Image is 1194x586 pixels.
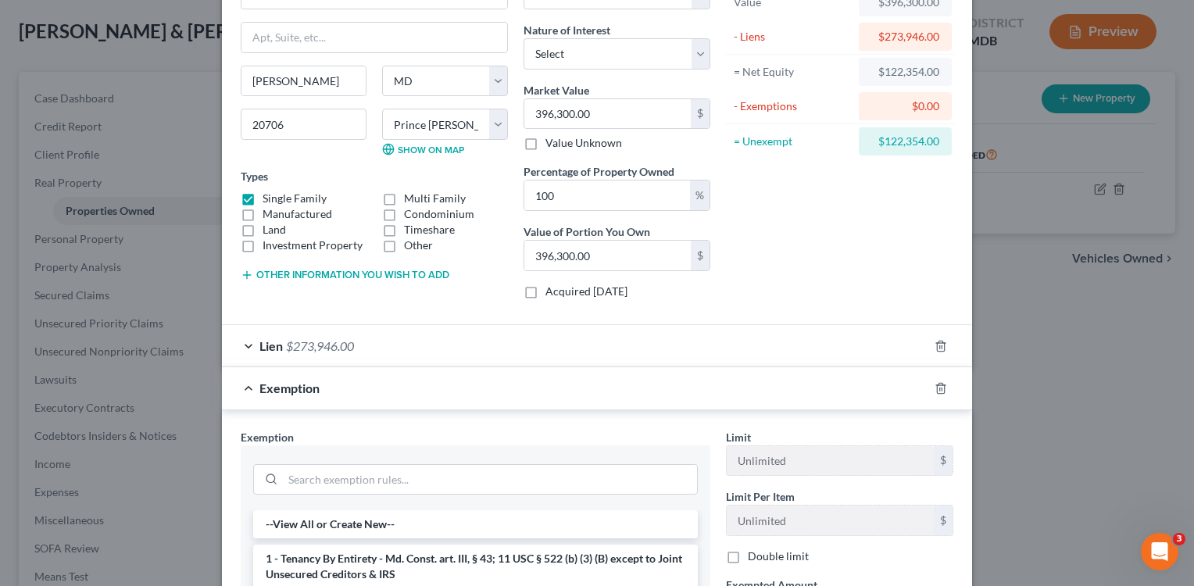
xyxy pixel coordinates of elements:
[382,143,464,155] a: Show on Map
[1141,533,1178,570] iframe: Intercom live chat
[241,168,268,184] label: Types
[524,22,610,38] label: Nature of Interest
[524,99,691,129] input: 0.00
[524,241,691,270] input: 0.00
[871,134,939,149] div: $122,354.00
[241,109,366,140] input: Enter zip...
[734,29,852,45] div: - Liens
[241,269,449,281] button: Other information you wish to add
[726,488,795,505] label: Limit Per Item
[727,446,934,476] input: --
[286,338,354,353] span: $273,946.00
[734,64,852,80] div: = Net Equity
[734,98,852,114] div: - Exemptions
[241,431,294,444] span: Exemption
[263,238,363,253] label: Investment Property
[404,206,474,222] label: Condominium
[871,98,939,114] div: $0.00
[283,465,697,495] input: Search exemption rules...
[691,241,710,270] div: $
[691,99,710,129] div: $
[734,134,852,149] div: = Unexempt
[263,206,332,222] label: Manufactured
[871,64,939,80] div: $122,354.00
[727,506,934,535] input: --
[404,191,466,206] label: Multi Family
[404,222,455,238] label: Timeshare
[934,446,953,476] div: $
[263,191,327,206] label: Single Family
[690,180,710,210] div: %
[545,284,627,299] label: Acquired [DATE]
[524,223,650,240] label: Value of Portion You Own
[871,29,939,45] div: $273,946.00
[253,510,698,538] li: --View All or Create New--
[259,381,320,395] span: Exemption
[726,431,751,444] span: Limit
[259,338,283,353] span: Lien
[1173,533,1185,545] span: 3
[241,23,507,52] input: Apt, Suite, etc...
[241,66,366,96] input: Enter city...
[404,238,433,253] label: Other
[263,222,286,238] label: Land
[524,82,589,98] label: Market Value
[524,163,674,180] label: Percentage of Property Owned
[934,506,953,535] div: $
[545,135,622,151] label: Value Unknown
[524,180,690,210] input: 0.00
[748,548,809,564] label: Double limit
